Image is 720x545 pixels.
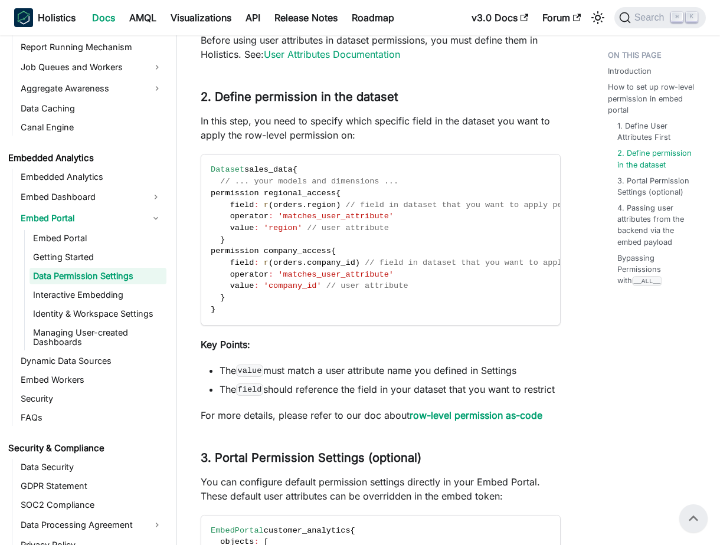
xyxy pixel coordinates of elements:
[201,114,561,142] p: In this step, you need to specify which specific field in the dataset you want to apply the row-l...
[201,408,561,422] p: For more details, please refer to our doc about
[211,165,244,174] span: Dataset
[264,281,322,290] span: 'company_id'
[145,209,166,228] button: Collapse sidebar category 'Embed Portal'
[307,201,336,209] span: region
[617,147,696,170] a: 2. Define permission in the dataset
[17,478,166,494] a: GDPR Statement
[264,224,302,232] span: 'region'
[220,293,225,302] span: }
[331,247,336,255] span: {
[220,235,225,244] span: }
[608,65,652,77] a: Introduction
[5,440,166,457] a: Security & Compliance
[17,58,166,77] a: Job Queues and Workers
[211,526,264,535] span: EmbedPortal
[617,252,696,287] a: Bypassing Permissions with__ALL__
[336,189,341,198] span: {
[254,224,258,232] span: :
[230,224,254,232] span: value
[220,382,561,396] li: The should reference the field in your dataset that you want to restrict
[17,209,145,228] a: Embed Portal
[264,258,269,267] span: r
[30,324,166,350] a: Managing User-created Dashboards
[17,169,166,185] a: Embedded Analytics
[122,8,163,27] a: AMQL
[17,39,166,55] a: Report Running Mechanism
[230,258,254,267] span: field
[351,526,355,535] span: {
[302,258,307,267] span: .
[17,353,166,369] a: Dynamic Data Sources
[30,268,166,284] a: Data Permission Settings
[269,212,273,221] span: :
[365,258,620,267] span: // field in dataset that you want to apply permission
[17,372,166,388] a: Embed Workers
[17,119,166,136] a: Canal Engine
[145,188,166,206] button: Expand sidebar category 'Embed Dashboard'
[17,100,166,117] a: Data Caching
[686,12,698,22] kbd: K
[346,201,601,209] span: // field in dataset that you want to apply permission
[5,150,166,166] a: Embedded Analytics
[254,201,258,209] span: :
[355,258,360,267] span: )
[293,165,297,174] span: {
[264,201,269,209] span: r
[614,7,706,28] button: Search (Command+K)
[631,12,672,23] span: Search
[230,281,254,290] span: value
[85,8,122,27] a: Docs
[236,383,263,395] code: field
[326,281,408,290] span: // user attribute
[17,516,166,534] a: Data Processing Agreement
[230,270,269,279] span: operator
[201,90,561,104] h3: 2. Define permission in the dataset
[617,175,696,198] a: 3. Portal Permission Settings (optional)
[269,270,273,279] span: :
[236,365,263,376] code: value
[230,201,254,209] span: field
[17,79,166,98] a: Aggregate Awareness
[244,165,293,174] span: sales_data
[410,409,542,421] a: row-level permission as-code
[230,212,269,221] span: operator
[588,8,607,27] button: Switch between dark and light mode (currently light mode)
[307,258,355,267] span: company_id
[273,258,302,267] span: orders
[211,189,336,198] span: permission regional_access
[17,409,166,426] a: FAQs
[254,281,258,290] span: :
[17,459,166,475] a: Data Security
[273,201,302,209] span: orders
[220,363,561,377] li: The must match a user attribute name you defined in Settings
[269,201,273,209] span: (
[254,258,258,267] span: :
[211,305,215,314] span: }
[679,504,708,533] button: Scroll back to top
[278,270,394,279] span: 'matches_user_attribute'
[17,497,166,513] a: SOC2 Compliance
[30,249,166,265] a: Getting Started
[14,8,33,27] img: Holistics
[671,12,683,22] kbd: ⌘
[201,475,561,503] p: You can configure default permission settings directly in your Embed Portal. These default user a...
[278,212,394,221] span: 'matches_user_attribute'
[38,11,76,25] b: Holistics
[617,202,696,248] a: 4. Passing user attributes from the backend via the embed payload
[211,247,331,255] span: permission company_access
[201,451,561,465] h3: 3. Portal Permission Settings (optional)
[302,201,307,209] span: .
[238,8,267,27] a: API
[464,8,535,27] a: v3.0 Docs
[264,48,400,60] a: User Attributes Documentation
[30,230,166,247] a: Embed Portal
[632,276,662,286] code: __ALL__
[14,8,76,27] a: HolisticsHolistics
[17,390,166,407] a: Security
[163,8,238,27] a: Visualizations
[269,258,273,267] span: (
[30,306,166,322] a: Identity & Workspace Settings
[608,81,701,116] a: How to set up row-level permission in embed portal
[201,339,250,350] strong: Key Points:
